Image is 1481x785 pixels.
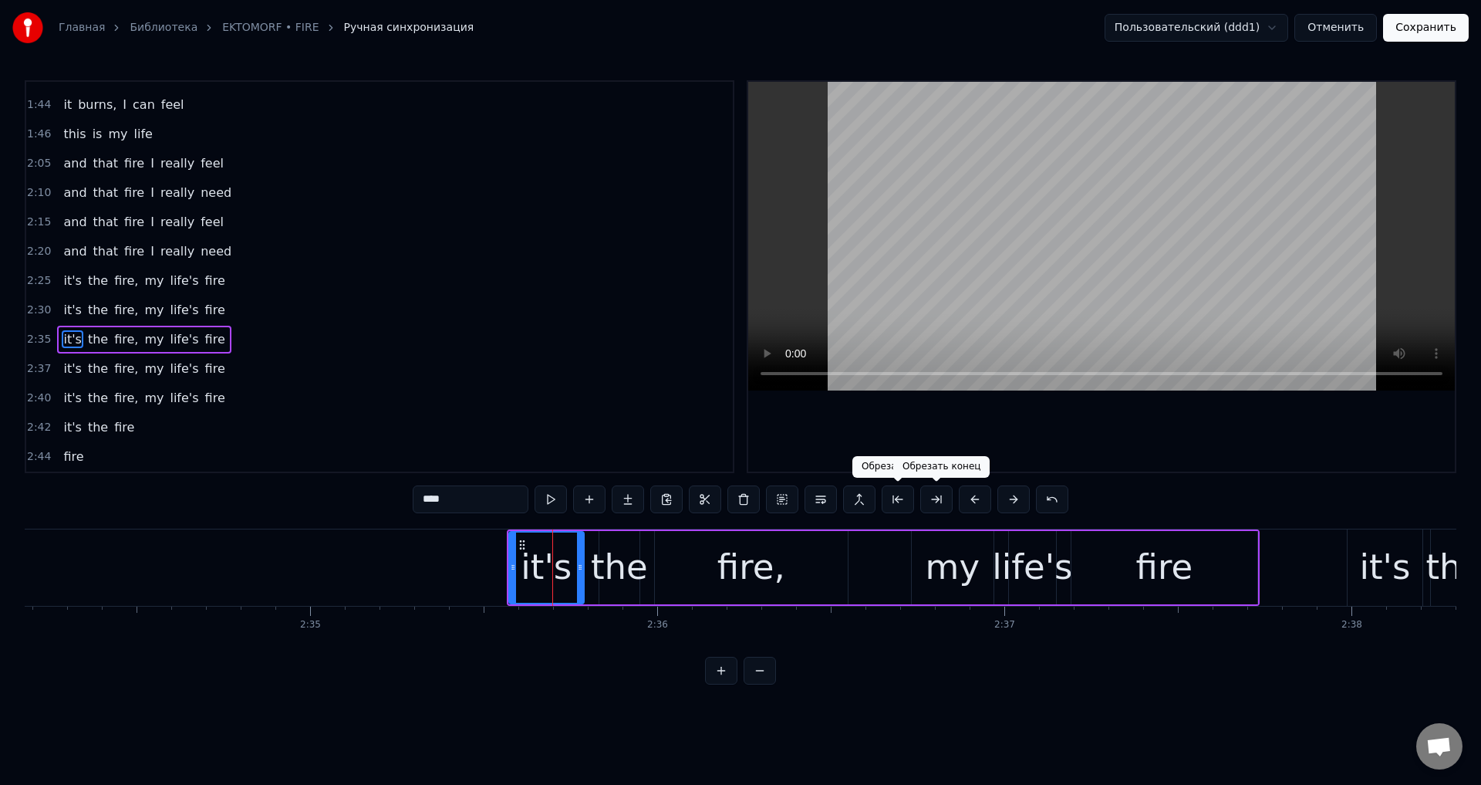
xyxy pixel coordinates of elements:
span: 2:37 [27,361,51,377]
span: I [121,96,128,113]
span: life's [168,389,200,407]
span: feel [160,96,186,113]
span: fire [204,272,227,289]
span: and [62,154,88,172]
span: fire [204,360,227,377]
span: it's [62,389,83,407]
span: my [106,125,129,143]
span: Ручная синхронизация [344,20,474,36]
span: life's [168,301,200,319]
span: 2:05 [27,156,51,171]
span: it's [62,360,83,377]
span: fire [123,184,146,201]
span: can [131,96,157,113]
div: the [591,541,648,594]
div: 2:37 [994,619,1015,631]
a: Библиотека [130,20,197,36]
span: this [62,125,87,143]
span: really [159,184,196,201]
span: 2:20 [27,244,51,259]
span: fire [204,389,227,407]
span: 2:30 [27,303,51,318]
a: Открытый чат [1416,723,1462,770]
span: life's [168,360,200,377]
span: 2:44 [27,449,51,465]
span: fire [204,330,227,348]
span: fire [123,213,146,231]
span: the [86,360,110,377]
div: my [926,541,980,594]
span: and [62,213,88,231]
span: that [92,242,120,260]
span: 2:10 [27,185,51,201]
div: 2:35 [300,619,321,631]
span: I [149,242,156,260]
span: fire [113,418,136,436]
span: the [86,301,110,319]
span: fire, [113,360,140,377]
span: fire, [113,272,140,289]
div: it's [1359,541,1410,594]
span: 2:42 [27,420,51,435]
button: Сохранить [1383,14,1469,42]
span: and [62,242,88,260]
span: my [143,330,165,348]
span: and [62,184,88,201]
div: fire, [717,541,785,594]
a: EKTOMORF • FIRE [222,20,319,36]
span: really [159,154,196,172]
span: the [86,272,110,289]
span: burns, [76,96,118,113]
span: that [92,213,120,231]
span: it's [62,272,83,289]
span: I [149,154,156,172]
span: fire, [113,389,140,407]
nav: breadcrumb [59,20,474,36]
span: it [62,96,73,113]
span: fire [123,242,146,260]
span: my [143,389,165,407]
div: fire [1136,541,1193,594]
span: feel [199,213,225,231]
span: 2:40 [27,391,51,406]
span: need [199,242,233,260]
span: the [86,389,110,407]
span: my [143,360,165,377]
span: life's [168,272,200,289]
span: fire, [113,330,140,348]
div: life's [992,541,1072,594]
span: I [149,213,156,231]
span: life [133,125,154,143]
span: 1:46 [27,127,51,142]
span: my [143,272,165,289]
span: my [143,301,165,319]
span: it's [62,330,83,348]
span: the [86,418,110,436]
span: 2:35 [27,332,51,347]
span: really [159,242,196,260]
span: that [92,184,120,201]
div: Обрезать конец [893,456,990,478]
div: 2:36 [647,619,668,631]
span: 2:25 [27,273,51,289]
span: that [92,154,120,172]
span: fire, [113,301,140,319]
span: is [91,125,104,143]
button: Отменить [1294,14,1377,42]
span: feel [199,154,225,172]
span: it's [62,418,83,436]
a: Главная [59,20,105,36]
span: fire [62,448,85,465]
span: the [86,330,110,348]
span: I [149,184,156,201]
span: fire [204,301,227,319]
span: 2:15 [27,215,51,230]
div: 2:38 [1341,619,1362,631]
span: fire [123,154,146,172]
span: need [199,184,233,201]
div: it's [521,541,572,594]
span: life's [168,330,200,348]
span: 1:44 [27,97,51,113]
div: Обрезать начало [852,456,954,478]
span: really [159,213,196,231]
